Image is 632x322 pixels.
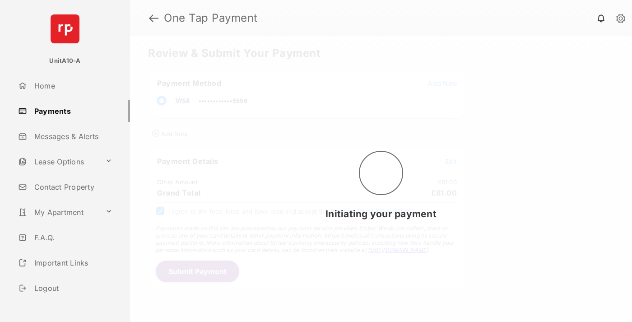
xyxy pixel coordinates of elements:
a: Lease Options [14,151,102,173]
span: Initiating your payment [325,208,437,219]
a: F.A.Q. [14,227,130,248]
a: Important Links [14,252,116,274]
a: My Apartment [14,201,102,223]
a: Messages & Alerts [14,126,130,147]
a: Payments [14,100,130,122]
a: Contact Property [14,176,130,198]
a: Logout [14,277,130,299]
p: UnitA10-A [49,56,80,65]
strong: One Tap Payment [164,13,258,23]
a: Home [14,75,130,97]
img: svg+xml;base64,PHN2ZyB4bWxucz0iaHR0cDovL3d3dy53My5vcmcvMjAwMC9zdmciIHdpZHRoPSI2NCIgaGVpZ2h0PSI2NC... [51,14,79,43]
